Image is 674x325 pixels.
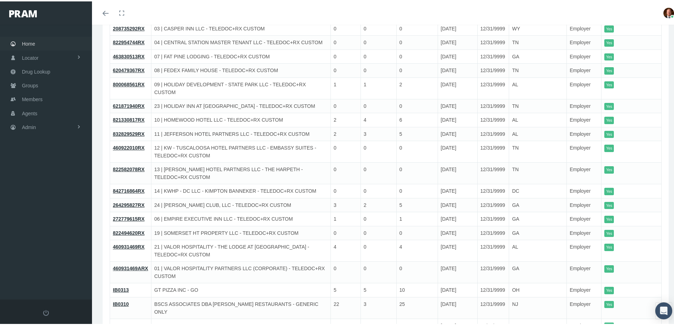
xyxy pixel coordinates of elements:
[567,76,601,98] td: Employer
[509,76,567,98] td: AL
[477,296,509,317] td: 12/31/9999
[509,20,567,34] td: WY
[113,102,145,108] a: 621871940RX
[396,126,438,140] td: 5
[477,76,509,98] td: 12/31/9999
[438,239,477,260] td: [DATE]
[113,300,129,306] a: IB0310
[330,126,361,140] td: 2
[477,239,509,260] td: 12/31/9999
[22,36,35,49] span: Home
[567,296,601,317] td: Employer
[22,105,38,119] span: Agents
[151,34,330,48] td: 04 | CENTRAL STATION MASTER TENANT LLC - TELEDOC+RX CUSTOM
[330,197,361,211] td: 3
[151,126,330,140] td: 11 | JEFFERSON HOTEL PARTNERS LLC - TELEDOC+RX CUSTOM
[361,161,396,183] td: 0
[438,20,477,34] td: [DATE]
[361,211,396,225] td: 0
[477,48,509,62] td: 12/31/9999
[330,239,361,260] td: 4
[604,143,614,151] itemstyle: Yes
[509,62,567,76] td: TN
[22,77,38,91] span: Groups
[22,91,42,105] span: Members
[22,119,36,133] span: Admin
[113,52,145,58] a: 463830513RX
[396,48,438,62] td: 0
[438,126,477,140] td: [DATE]
[604,115,614,123] itemstyle: Yes
[330,296,361,317] td: 22
[113,243,145,248] a: 460931469RX
[22,50,39,63] span: Locator
[509,260,567,282] td: GA
[151,62,330,76] td: 08 | FEDEX FAMILY HOUSE - TELEDOC+RX CUSTOM
[113,229,145,234] a: 822494620RX
[438,260,477,282] td: [DATE]
[113,215,145,220] a: 272779615RX
[151,282,330,296] td: GT PIZZA INC - GO
[509,197,567,211] td: GA
[330,140,361,161] td: 0
[509,140,567,161] td: TN
[361,140,396,161] td: 0
[361,20,396,34] td: 0
[509,161,567,183] td: TN
[477,98,509,112] td: 12/31/9999
[567,260,601,282] td: Employer
[361,239,396,260] td: 0
[151,211,330,225] td: 06 | EMPIRE EXECUTIVE INN LLC - TELEDOC+RX CUSTOM
[330,260,361,282] td: 0
[438,183,477,197] td: [DATE]
[151,260,330,282] td: 01 | VALOR HOSPITALITY PARTNERS LLC (CORPORATE) - TELEDOC+RX CUSTOM
[361,183,396,197] td: 0
[509,112,567,126] td: AL
[113,286,129,291] a: IB0313
[438,98,477,112] td: [DATE]
[396,197,438,211] td: 5
[567,197,601,211] td: Employer
[151,161,330,183] td: 13 | [PERSON_NAME] HOTEL PARTNERS LLC - THE HARPETH - TELEDOC+RX CUSTOM
[477,20,509,34] td: 12/31/9999
[604,242,614,250] itemstyle: Yes
[567,211,601,225] td: Employer
[396,140,438,161] td: 0
[604,80,614,87] itemstyle: Yes
[509,225,567,239] td: GA
[604,66,614,73] itemstyle: Yes
[477,126,509,140] td: 12/31/9999
[151,183,330,197] td: 14 | KWHP - DC LLC - KIMPTON BANNEKER - TELEDOC+RX CUSTOM
[330,225,361,239] td: 0
[396,260,438,282] td: 0
[151,225,330,239] td: 19 | SOMERSET HT PROPERTY LLC - TELEDOC+RX CUSTOM
[567,112,601,126] td: Employer
[438,48,477,62] td: [DATE]
[604,264,614,271] itemstyle: Yes
[330,20,361,34] td: 0
[396,112,438,126] td: 6
[604,129,614,137] itemstyle: Yes
[113,80,145,86] a: 800068561RX
[361,296,396,317] td: 3
[113,24,145,30] a: 208735292RX
[361,62,396,76] td: 0
[361,48,396,62] td: 0
[509,34,567,48] td: TN
[567,161,601,183] td: Employer
[477,282,509,296] td: 12/31/9999
[151,76,330,98] td: 09 | HOLIDAY DEVELOPMENT - STATE PARK LLC - TELEDOC+RX CUSTOM
[151,48,330,62] td: 07 | FAT PINE LODGING - TELEDOC+RX CUSTOM
[477,197,509,211] td: 12/31/9999
[509,211,567,225] td: GA
[361,76,396,98] td: 1
[567,282,601,296] td: Employer
[604,300,614,307] itemstyle: Yes
[113,130,145,135] a: 832829529RX
[438,296,477,317] td: [DATE]
[396,239,438,260] td: 4
[151,98,330,112] td: 23 | HOLIDAY INN AT [GEOGRAPHIC_DATA] - TELEDOC+RX CUSTOM
[396,183,438,197] td: 0
[604,186,614,194] itemstyle: Yes
[330,161,361,183] td: 0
